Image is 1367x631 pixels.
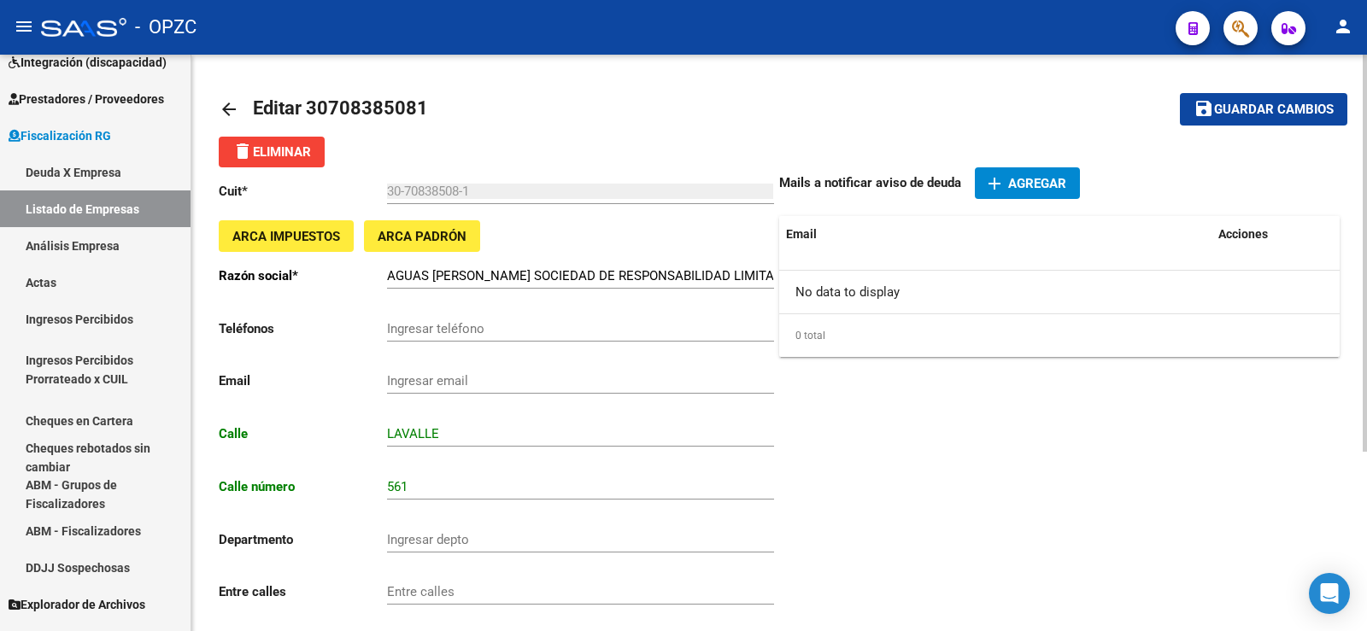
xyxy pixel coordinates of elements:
[786,227,817,241] span: Email
[779,216,1212,253] datatable-header-cell: Email
[219,220,354,252] button: ARCA Impuestos
[219,582,387,601] p: Entre calles
[1194,98,1214,119] mat-icon: save
[219,182,387,201] p: Cuit
[1333,16,1353,37] mat-icon: person
[378,229,466,244] span: ARCA Padrón
[232,144,311,160] span: Eliminar
[779,271,1340,313] div: No data to display
[9,53,167,72] span: Integración (discapacidad)
[9,126,111,145] span: Fiscalización RG
[1218,227,1268,241] span: Acciones
[232,141,253,161] mat-icon: delete
[9,90,164,108] span: Prestadores / Proveedores
[364,220,480,252] button: ARCA Padrón
[9,595,145,614] span: Explorador de Archivos
[1214,102,1334,118] span: Guardar cambios
[219,371,387,390] p: Email
[219,137,325,167] button: Eliminar
[219,99,239,120] mat-icon: arrow_back
[219,424,387,443] p: Calle
[1180,93,1347,125] button: Guardar cambios
[219,530,387,549] p: Departmento
[779,173,961,192] p: Mails a notificar aviso de deuda
[984,173,1005,194] mat-icon: add
[135,9,197,46] span: - OPZC
[975,167,1080,199] button: Agregar
[779,314,1340,357] div: 0 total
[232,229,340,244] span: ARCA Impuestos
[1212,216,1340,253] datatable-header-cell: Acciones
[253,97,428,119] span: Editar 30708385081
[1008,176,1066,191] span: Agregar
[219,477,387,496] p: Calle número
[219,319,387,338] p: Teléfonos
[219,266,387,285] p: Razón social
[14,16,34,37] mat-icon: menu
[1309,573,1350,614] div: Open Intercom Messenger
